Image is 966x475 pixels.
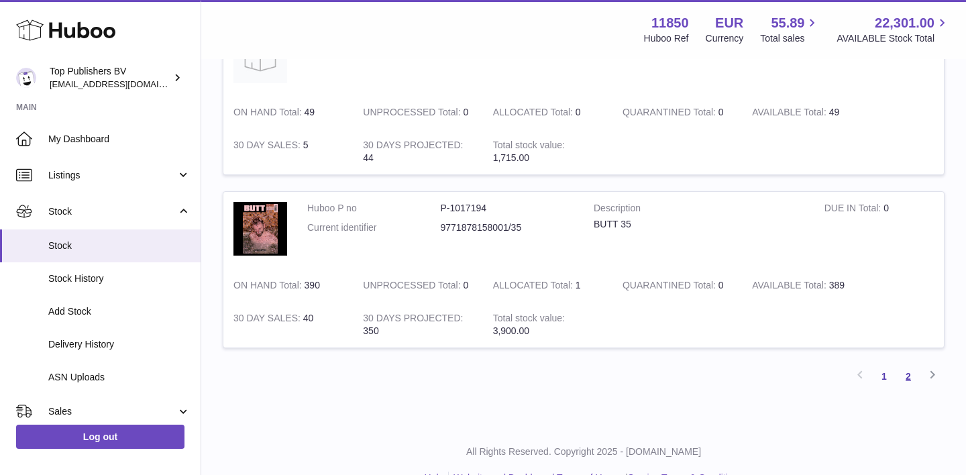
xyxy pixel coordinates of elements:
span: Stock [48,205,176,218]
span: ASN Uploads [48,371,191,384]
dd: P-1017194 [441,202,574,215]
span: My Dashboard [48,133,191,146]
td: 0 [353,96,482,129]
td: 49 [223,96,353,129]
div: Huboo Ref [644,32,689,45]
span: 0 [718,280,724,291]
strong: ON HAND Total [233,107,305,121]
span: Add Stock [48,305,191,318]
span: AVAILABLE Stock Total [837,32,950,45]
strong: DUE IN Total [824,203,883,217]
strong: UNPROCESSED Total [363,280,463,294]
a: 2 [896,364,920,388]
td: 1 [483,269,612,302]
dt: Huboo P no [307,202,441,215]
strong: 30 DAY SALES [233,140,303,154]
img: product image [233,202,287,256]
span: 1,715.00 [493,152,530,163]
strong: 30 DAYS PROJECTED [363,313,463,327]
span: Total sales [760,32,820,45]
td: 0 [353,269,482,302]
strong: Total stock value [493,313,565,327]
span: 3,900.00 [493,325,530,336]
td: 49 [742,96,871,129]
strong: QUARANTINED Total [623,107,718,121]
span: Listings [48,169,176,182]
td: 350 [353,302,482,348]
strong: AVAILABLE Total [752,107,828,121]
a: 22,301.00 AVAILABLE Stock Total [837,14,950,45]
strong: 30 DAYS PROJECTED [363,140,463,154]
strong: AVAILABLE Total [752,280,828,294]
span: Delivery History [48,338,191,351]
td: 0 [483,96,612,129]
div: Currency [706,32,744,45]
span: 0 [718,107,724,117]
strong: QUARANTINED Total [623,280,718,294]
strong: 11850 [651,14,689,32]
img: accounts@fantasticman.com [16,68,36,88]
strong: ALLOCATED Total [493,280,576,294]
strong: EUR [715,14,743,32]
strong: ALLOCATED Total [493,107,576,121]
a: 1 [872,364,896,388]
span: Stock History [48,272,191,285]
a: Log out [16,425,184,449]
span: 55.89 [771,14,804,32]
td: 44 [353,129,482,174]
span: Sales [48,405,176,418]
td: 5 [223,129,353,174]
strong: 30 DAY SALES [233,313,303,327]
strong: Total stock value [493,140,565,154]
span: 22,301.00 [875,14,934,32]
td: 40 [223,302,353,348]
strong: ON HAND Total [233,280,305,294]
span: Stock [48,240,191,252]
td: 389 [742,269,871,302]
strong: UNPROCESSED Total [363,107,463,121]
div: BUTT 35 [594,218,804,231]
td: 0 [814,192,944,269]
span: [EMAIL_ADDRESS][DOMAIN_NAME] [50,78,197,89]
strong: Description [594,202,804,218]
dt: Current identifier [307,221,441,234]
td: 390 [223,269,353,302]
a: 55.89 Total sales [760,14,820,45]
p: All Rights Reserved. Copyright 2025 - [DOMAIN_NAME] [212,445,955,458]
dd: 9771878158001/35 [441,221,574,234]
div: Top Publishers BV [50,65,170,91]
